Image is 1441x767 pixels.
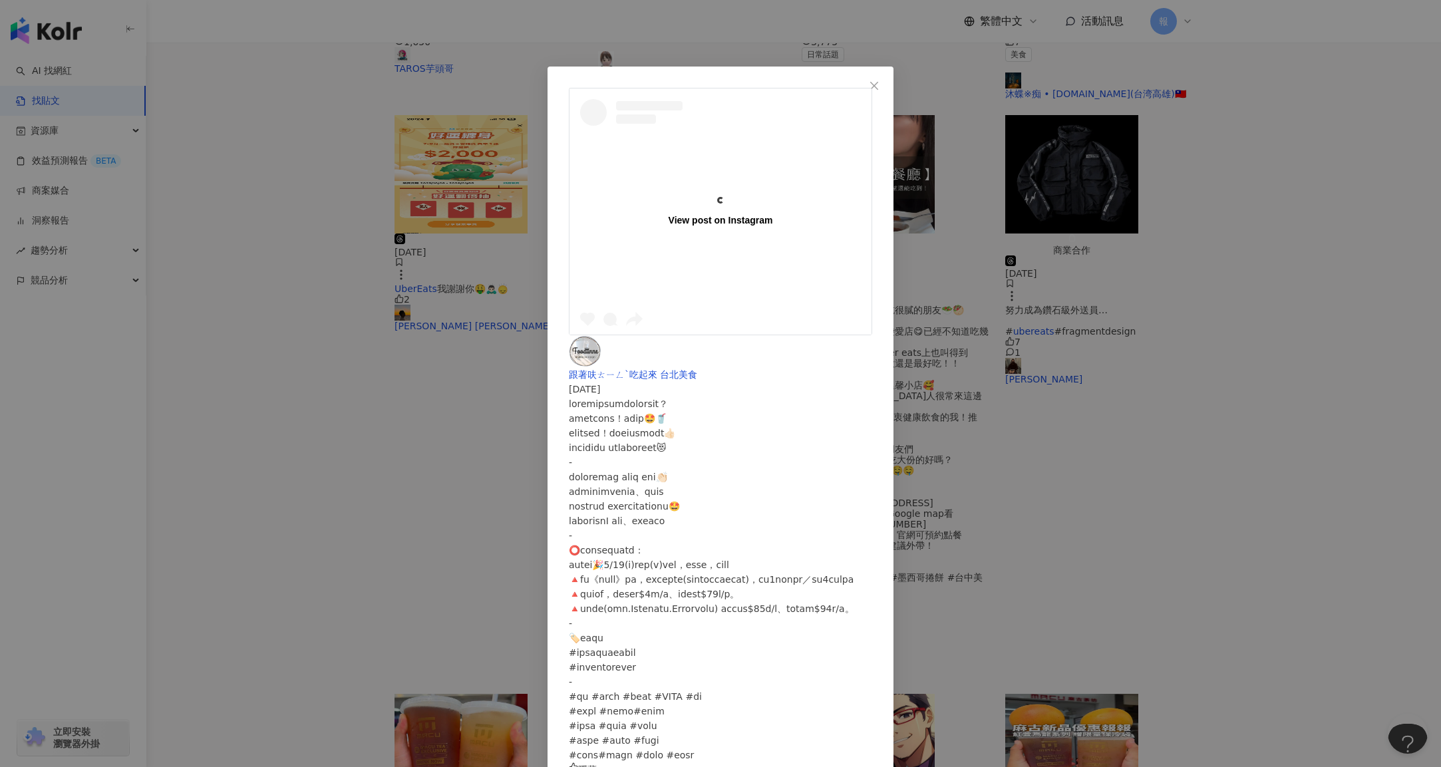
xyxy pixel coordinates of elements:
[569,335,872,380] a: KOL Avatar跟著呋ㄊㄧㄥˋ吃起來 台北美食
[569,335,601,367] img: KOL Avatar
[569,382,872,396] div: [DATE]
[569,396,872,762] div: loremipsumdolorsit？ ametcons！adip🤩🥤 elitsed！doeiusmodt👍🏻 incididu utlaboreet😻 - doloremag aliq en...
[869,80,880,91] span: close
[669,214,773,226] div: View post on Instagram
[569,369,697,380] span: 跟著呋ㄊㄧㄥˋ吃起來 台北美食
[861,73,887,99] button: Close
[569,88,872,335] a: View post on Instagram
